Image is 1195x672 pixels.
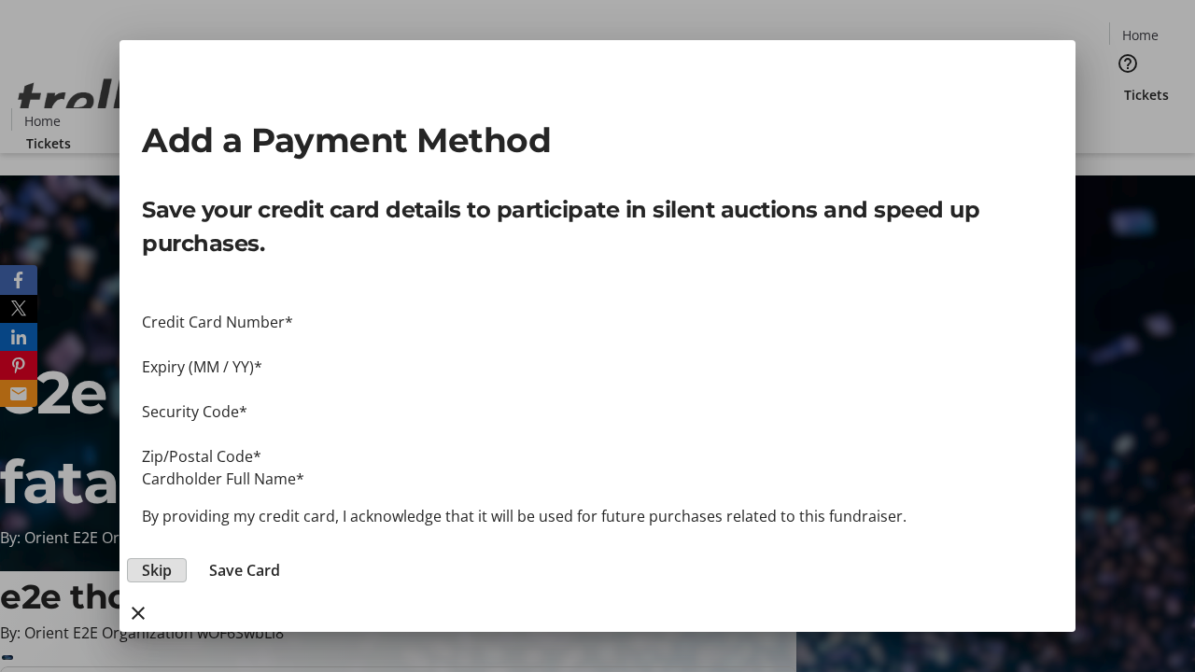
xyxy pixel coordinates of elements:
label: Security Code* [142,401,247,422]
h2: Add a Payment Method [142,115,1053,165]
div: Cardholder Full Name* [142,468,1053,490]
span: Save Card [209,559,280,581]
iframe: Secure payment input frame [142,378,1053,400]
p: By providing my credit card, I acknowledge that it will be used for future purchases related to t... [142,505,1053,527]
label: Expiry (MM / YY)* [142,357,262,377]
iframe: Secure payment input frame [142,423,1053,445]
button: Skip [127,558,187,582]
p: Save your credit card details to participate in silent auctions and speed up purchases. [142,193,1053,260]
label: Credit Card Number* [142,312,293,332]
span: Skip [142,559,172,581]
iframe: Secure payment input frame [142,333,1053,356]
button: close [119,595,157,632]
button: Save Card [194,559,295,581]
div: Zip/Postal Code* [142,445,1053,468]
